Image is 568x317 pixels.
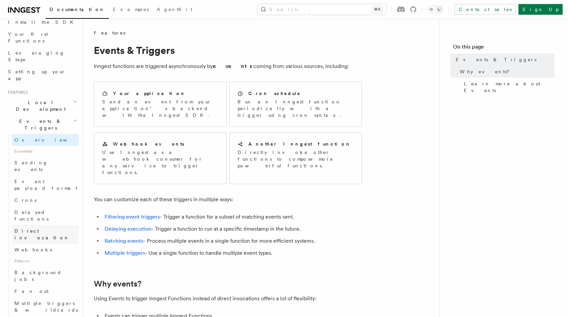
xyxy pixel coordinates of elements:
[213,63,253,69] strong: events
[427,5,443,13] button: Toggle dark mode
[94,29,125,36] span: Features
[103,224,362,234] li: - Trigger a function to run at a specific timestamp in the future.
[457,66,555,78] a: Why events?
[8,31,48,44] span: Your first Functions
[113,90,186,97] h2: Your application
[12,244,79,256] a: Webhooks
[103,248,362,258] li: - Use a single function to handle multiple event types.
[229,82,362,127] a: Cron scheduleRun an Inngest function periodically with a trigger using cron syntax.
[8,50,65,62] span: Leveraging Steps
[12,194,79,206] a: Crons
[229,132,362,184] a: Another Inngest functionDirectly invoke other functions to compose more powerful functions.
[248,90,301,97] h2: Cron schedule
[12,206,79,225] a: Delayed functions
[105,250,145,256] a: Multiple triggers
[14,210,49,222] span: Delayed functions
[105,214,160,220] a: Filtering event triggers
[94,195,362,204] p: You can customize each of these triggers in multiple ways:
[5,66,79,84] a: Setting up your app
[94,62,362,71] p: Inngest functions are triggered asynchronously by coming from various sources, including:
[14,228,69,240] span: Direct invocation
[50,7,105,12] span: Documentation
[12,146,79,157] span: Essentials
[14,289,49,294] span: Fan out
[14,137,83,143] span: Overview
[238,98,354,118] p: Run an Inngest function periodically with a trigger using cron syntax.
[105,238,143,244] a: Batching events
[518,4,563,15] a: Sign Up
[5,90,28,95] span: Features
[12,266,79,285] a: Background jobs
[5,115,79,134] button: Events & Triggers
[94,82,227,127] a: Your applicationSend an event from your application’s backend with the Inngest SDK.
[453,43,555,54] h4: On this page
[105,226,151,232] a: Delaying execution
[8,19,77,25] span: Install the SDK
[5,16,79,28] a: Install the SDK
[14,247,52,252] span: Webhooks
[238,149,354,169] p: Directly invoke other functions to compose more powerful functions.
[454,4,516,15] a: Contact sales
[12,175,79,194] a: Event payload format
[109,2,153,18] a: Examples
[12,297,79,316] a: Multiple triggers & wildcards
[103,212,362,222] li: - Trigger a function for a subset of matching events sent.
[453,54,555,66] a: Events & Triggers
[5,118,73,131] span: Events & Triggers
[94,279,141,289] a: Why events?
[460,68,514,75] span: Why events?
[102,98,218,118] p: Send an event from your application’s backend with the Inngest SDK.
[153,2,196,18] a: AgentKit
[14,179,77,191] span: Event payload format
[157,7,192,12] span: AgentKit
[461,78,555,96] a: Learn more about Events
[5,96,79,115] button: Local Development
[5,28,79,47] a: Your first Functions
[103,236,362,246] li: - Process multiple events in a single function for more efficient systems.
[373,6,382,13] kbd: ⌘K
[248,141,351,147] h2: Another Inngest function
[12,225,79,244] a: Direct invocation
[46,2,109,19] a: Documentation
[12,134,79,146] a: Overview
[14,160,48,172] span: Sending events
[12,285,79,297] a: Fan out
[456,56,537,63] span: Events & Triggers
[5,99,73,112] span: Local Development
[5,47,79,66] a: Leveraging Steps
[8,69,66,81] span: Setting up your app
[94,294,362,303] p: Using Events to trigger Inngest Functions instead of direct invocations offers a lot of flexibility:
[94,44,362,56] h1: Events & Triggers
[14,301,78,313] span: Multiple triggers & wildcards
[257,4,386,15] button: Search...⌘K
[113,141,184,147] h2: Webhook events
[14,197,37,203] span: Crons
[102,149,218,176] p: Use Inngest as a webhook consumer for any service to trigger functions.
[12,157,79,175] a: Sending events
[113,7,149,12] span: Examples
[12,256,79,266] span: Patterns
[14,270,62,282] span: Background jobs
[94,132,227,184] a: Webhook eventsUse Inngest as a webhook consumer for any service to trigger functions.
[464,80,555,94] span: Learn more about Events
